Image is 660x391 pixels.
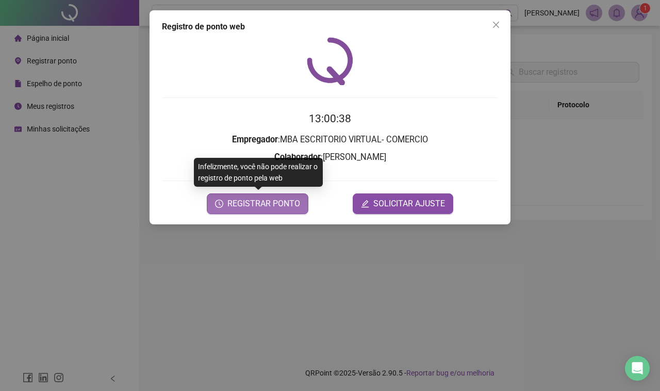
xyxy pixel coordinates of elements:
[162,151,498,164] h3: : [PERSON_NAME]
[373,198,445,210] span: SOLICITAR AJUSTE
[361,200,369,208] span: edit
[162,133,498,146] h3: : MBA ESCRITORIO VIRTUAL- COMERCIO
[488,17,504,33] button: Close
[309,112,351,125] time: 13:00:38
[215,200,223,208] span: clock-circle
[492,21,500,29] span: close
[194,158,323,187] div: Infelizmente, você não pode realizar o registro de ponto pela web
[232,135,278,144] strong: Empregador
[353,193,453,214] button: editSOLICITAR AJUSTE
[207,193,308,214] button: REGISTRAR PONTO
[274,152,321,162] strong: Colaborador
[625,356,650,381] div: Open Intercom Messenger
[307,37,353,85] img: QRPoint
[162,21,498,33] div: Registro de ponto web
[227,198,300,210] span: REGISTRAR PONTO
